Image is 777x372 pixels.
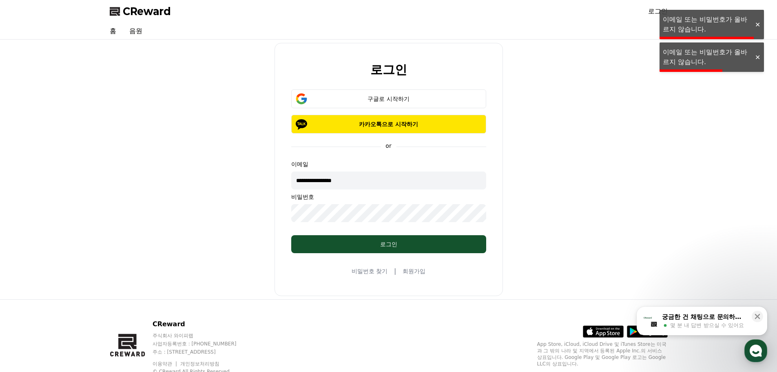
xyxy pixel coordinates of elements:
p: 카카오톡으로 시작하기 [303,120,474,128]
span: CReward [123,5,171,18]
span: 대화 [75,272,84,278]
p: 주식회사 와이피랩 [153,332,252,339]
span: | [394,266,396,276]
p: CReward [153,319,252,329]
a: 비밀번호 찾기 [352,267,387,275]
p: 이메일 [291,160,486,168]
span: 홈 [26,271,31,278]
a: 음원 [123,23,149,39]
button: 구글로 시작하기 [291,89,486,108]
a: 로그인 [648,7,668,16]
a: 설정 [105,259,157,279]
span: 설정 [126,271,136,278]
p: 비밀번호 [291,193,486,201]
a: CReward [110,5,171,18]
button: 로그인 [291,235,486,253]
a: 홈 [2,259,54,279]
a: 이용약관 [153,361,178,367]
div: 로그인 [308,240,470,248]
h2: 로그인 [370,63,407,76]
div: 구글로 시작하기 [303,95,474,103]
a: 대화 [54,259,105,279]
p: or [381,142,396,150]
button: 카카오톡으로 시작하기 [291,115,486,134]
a: 개인정보처리방침 [180,361,219,367]
p: 사업자등록번호 : [PHONE_NUMBER] [153,341,252,347]
a: 회원가입 [403,267,425,275]
p: App Store, iCloud, iCloud Drive 및 iTunes Store는 미국과 그 밖의 나라 및 지역에서 등록된 Apple Inc.의 서비스 상표입니다. Goo... [537,341,668,367]
a: 홈 [103,23,123,39]
p: 주소 : [STREET_ADDRESS] [153,349,252,355]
